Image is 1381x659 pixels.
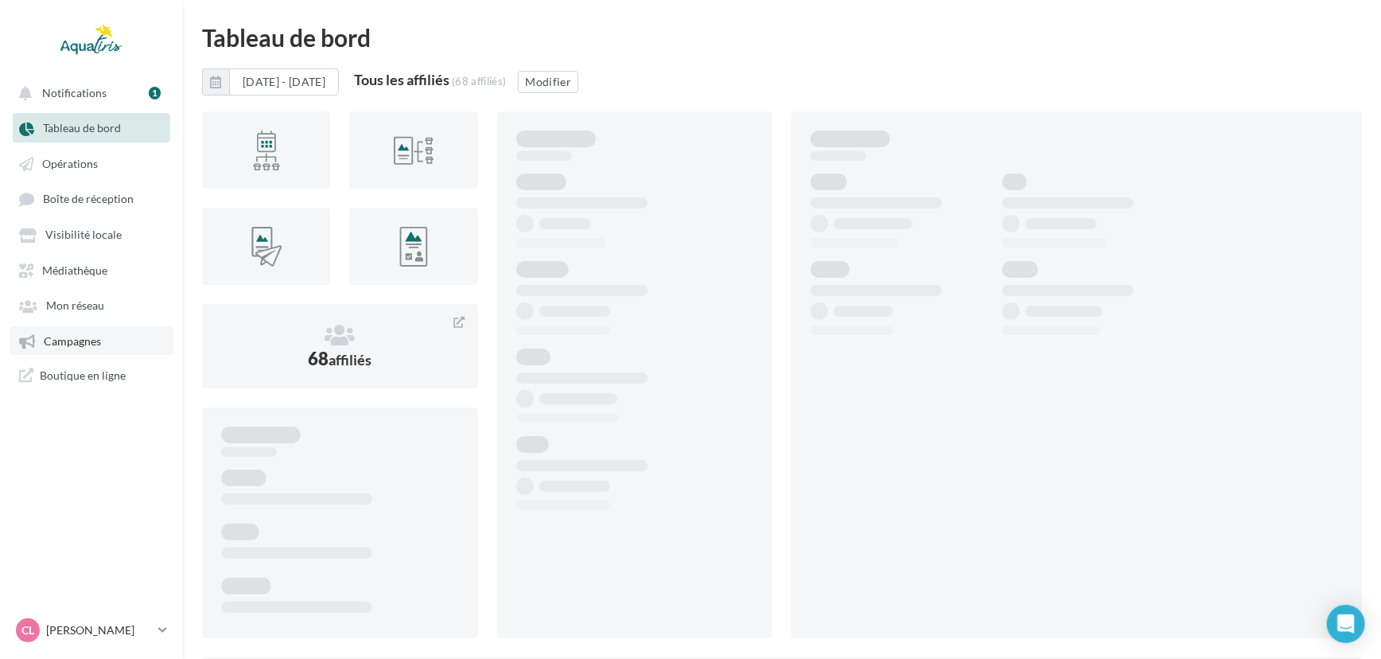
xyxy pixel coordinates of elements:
span: Notifications [42,86,107,99]
span: Médiathèque [42,263,107,277]
span: Tableau de bord [43,122,121,135]
span: affiliés [329,351,372,368]
p: [PERSON_NAME] [46,622,152,638]
div: Tableau de bord [202,25,1362,49]
a: Boutique en ligne [10,361,173,389]
button: Modifier [518,71,578,93]
div: Tous les affiliés [354,72,449,87]
span: CL [21,622,34,638]
a: Tableau de bord [10,113,173,142]
span: 68 [308,348,372,369]
button: [DATE] - [DATE] [202,68,339,96]
div: (68 affiliés) [452,75,506,88]
span: Boutique en ligne [40,368,126,383]
a: CL [PERSON_NAME] [13,615,170,645]
span: Mon réseau [46,299,104,313]
a: Boîte de réception [10,184,173,213]
a: Campagnes [10,326,173,355]
span: Visibilité locale [45,228,122,242]
span: Opérations [42,157,98,170]
a: Opérations [10,149,173,177]
a: Médiathèque [10,255,173,284]
a: Visibilité locale [10,220,173,248]
span: Boîte de réception [43,193,134,206]
button: Notifications 1 [10,78,167,107]
button: [DATE] - [DATE] [229,68,339,96]
div: 1 [149,87,161,99]
span: Campagnes [44,334,101,348]
a: Mon réseau [10,291,173,319]
div: Open Intercom Messenger [1327,605,1365,643]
